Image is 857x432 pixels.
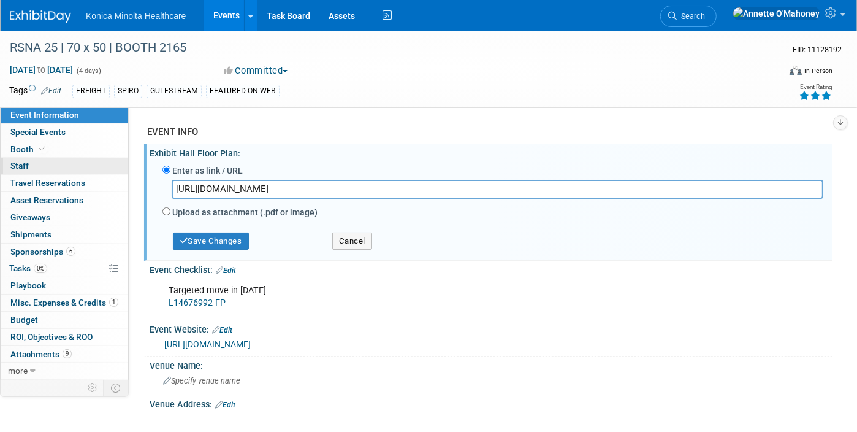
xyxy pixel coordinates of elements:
[1,226,128,243] a: Shipments
[10,144,48,154] span: Booth
[1,277,128,294] a: Playbook
[1,244,128,260] a: Sponsorships6
[710,64,832,82] div: Event Format
[10,110,79,120] span: Event Information
[114,85,142,98] div: SPIRO
[804,66,832,75] div: In-Person
[150,395,832,411] div: Venue Address:
[104,380,129,396] td: Toggle Event Tabs
[109,298,118,307] span: 1
[1,124,128,141] a: Special Events
[10,127,66,137] span: Special Events
[147,126,823,139] div: EVENT INFO
[1,175,128,191] a: Travel Reservations
[163,376,240,385] span: Specify venue name
[1,329,128,345] a: ROI, Objectives & ROO
[169,298,226,308] a: L14676992 FP
[10,315,38,325] span: Budget
[10,178,85,188] span: Travel Reservations
[793,45,842,54] span: Event ID: 11128192
[39,145,45,152] i: Booth reservation complete
[332,233,372,250] button: Cancel
[72,85,110,98] div: FREIGHT
[219,64,292,77] button: Committed
[660,6,717,27] a: Search
[9,263,47,273] span: Tasks
[10,332,93,342] span: ROI, Objectives & ROO
[147,85,202,98] div: GULFSTREAM
[10,349,72,359] span: Attachments
[10,161,29,171] span: Staff
[63,349,72,358] span: 9
[215,401,235,409] a: Edit
[9,64,74,75] span: [DATE] [DATE]
[8,366,28,376] span: more
[172,206,318,218] label: Upload as attachment (.pdf or image)
[9,84,61,98] td: Tags
[1,363,128,379] a: more
[34,264,47,273] span: 0%
[1,209,128,226] a: Giveaways
[790,66,802,75] img: Format-Inperson.png
[677,12,705,21] span: Search
[1,192,128,209] a: Asset Reservations
[150,357,832,372] div: Venue Name:
[10,229,51,239] span: Shipments
[1,158,128,174] a: Staff
[1,107,128,123] a: Event Information
[733,7,820,20] img: Annette O'Mahoney
[10,298,118,307] span: Misc. Expenses & Credits
[206,85,280,98] div: FEATURED ON WEB
[75,67,101,75] span: (4 days)
[1,260,128,277] a: Tasks0%
[164,339,251,349] a: [URL][DOMAIN_NAME]
[1,346,128,363] a: Attachments9
[150,320,832,336] div: Event Website:
[10,10,71,23] img: ExhibitDay
[6,37,763,59] div: RSNA 25 | 70 x 50 | BOOTH 2165
[86,11,186,21] span: Konica Minolta Healthcare
[216,266,236,275] a: Edit
[173,233,249,250] button: Save Changes
[10,195,83,205] span: Asset Reservations
[150,144,832,160] div: Exhibit Hall Floor Plan:
[36,65,47,75] span: to
[172,164,243,177] label: Enter as link / URL
[212,326,232,334] a: Edit
[82,380,104,396] td: Personalize Event Tab Strip
[1,141,128,158] a: Booth
[41,87,61,95] a: Edit
[150,261,832,277] div: Event Checklist:
[160,279,700,315] div: Targeted move in [DATE]
[799,84,832,90] div: Event Rating
[66,247,75,256] span: 6
[10,280,46,290] span: Playbook
[1,295,128,311] a: Misc. Expenses & Credits1
[1,312,128,328] a: Budget
[10,212,50,222] span: Giveaways
[10,247,75,256] span: Sponsorships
